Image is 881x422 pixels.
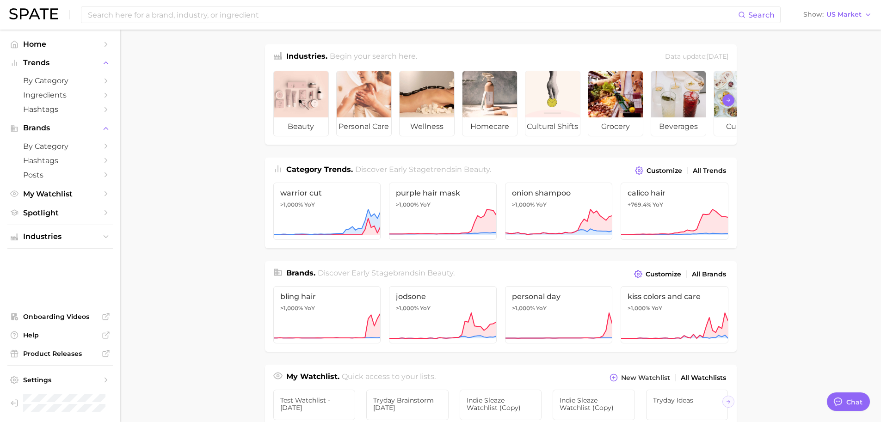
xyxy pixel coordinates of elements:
[304,305,315,312] span: YoY
[681,374,726,382] span: All Watchlists
[400,117,454,136] span: wellness
[366,390,449,420] a: Tryday Brainstorm [DATE]
[628,305,650,312] span: >1,000%
[286,51,327,63] h1: Industries.
[23,105,97,114] span: Hashtags
[826,12,862,17] span: US Market
[280,292,374,301] span: bling hair
[652,305,662,312] span: YoY
[427,269,453,277] span: beauty
[646,270,681,278] span: Customize
[714,117,769,136] span: culinary
[653,201,663,208] span: YoY
[7,121,113,135] button: Brands
[462,71,518,136] a: homecare
[505,286,613,343] a: personal day>1,000% YoY
[280,397,349,411] span: Test Watchlist - [DATE]
[628,189,721,197] span: calico hair
[553,390,635,420] a: Indie Sleaze Watchlist (copy)
[748,11,775,19] span: Search
[280,305,303,312] span: >1,000%
[286,165,353,174] span: Category Trends .
[536,201,547,208] span: YoY
[373,397,442,411] span: Tryday Brainstorm [DATE]
[420,201,431,208] span: YoY
[23,59,97,67] span: Trends
[273,71,329,136] a: beauty
[621,286,728,343] a: kiss colors and care>1,000% YoY
[342,371,436,384] h2: Quick access to your lists.
[396,201,419,208] span: >1,000%
[396,189,490,197] span: purple hair mask
[337,117,391,136] span: personal care
[389,183,497,240] a: purple hair mask>1,000% YoY
[23,156,97,165] span: Hashtags
[273,286,381,343] a: bling hair>1,000% YoY
[693,167,726,175] span: All Trends
[273,183,381,240] a: warrior cut>1,000% YoY
[722,396,734,408] button: Scroll Right
[7,328,113,342] a: Help
[23,142,97,151] span: by Category
[389,286,497,343] a: jodsone>1,000% YoY
[588,117,643,136] span: grocery
[512,292,606,301] span: personal day
[628,201,651,208] span: +769.4%
[23,208,97,217] span: Spotlight
[464,165,490,174] span: beauty
[23,312,97,321] span: Onboarding Videos
[280,201,303,208] span: >1,000%
[7,37,113,51] a: Home
[647,167,682,175] span: Customize
[399,71,455,136] a: wellness
[621,374,670,382] span: New Watchlist
[274,117,328,136] span: beauty
[505,183,613,240] a: onion shampoo>1,000% YoY
[632,268,683,281] button: Customize
[678,372,728,384] a: All Watchlists
[714,71,769,136] a: culinary
[560,397,628,411] span: Indie Sleaze Watchlist (copy)
[651,117,706,136] span: beverages
[420,305,431,312] span: YoY
[7,102,113,116] a: Hashtags
[23,91,97,99] span: Ingredients
[7,153,113,168] a: Hashtags
[23,331,97,339] span: Help
[304,201,315,208] span: YoY
[7,168,113,182] a: Posts
[7,391,113,415] a: Log out. Currently logged in as Brennan McVicar with e-mail brennan@spate.nyc.
[9,8,58,19] img: SPATE
[23,349,97,358] span: Product Releases
[286,269,315,277] span: Brands .
[273,390,356,420] a: Test Watchlist - [DATE]
[7,56,113,70] button: Trends
[7,73,113,88] a: by Category
[336,71,392,136] a: personal care
[23,40,97,49] span: Home
[7,310,113,324] a: Onboarding Videos
[536,305,547,312] span: YoY
[286,371,339,384] h1: My Watchlist.
[7,373,113,387] a: Settings
[651,71,706,136] a: beverages
[460,390,542,420] a: Indie Sleaze Watchlist (copy)
[7,88,113,102] a: Ingredients
[467,397,535,411] span: Indie Sleaze Watchlist (copy)
[722,94,734,106] button: Scroll Right
[646,390,728,420] a: Tryday Ideas
[280,189,374,197] span: warrior cut
[525,71,580,136] a: cultural shifts
[621,183,728,240] a: calico hair+769.4% YoY
[87,7,738,23] input: Search here for a brand, industry, or ingredient
[23,190,97,198] span: My Watchlist
[330,51,417,63] h2: Begin your search here.
[7,347,113,361] a: Product Releases
[607,371,672,384] button: New Watchlist
[23,76,97,85] span: by Category
[628,292,721,301] span: kiss colors and care
[665,51,728,63] div: Data update: [DATE]
[690,268,728,281] a: All Brands
[801,9,874,21] button: ShowUS Market
[803,12,824,17] span: Show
